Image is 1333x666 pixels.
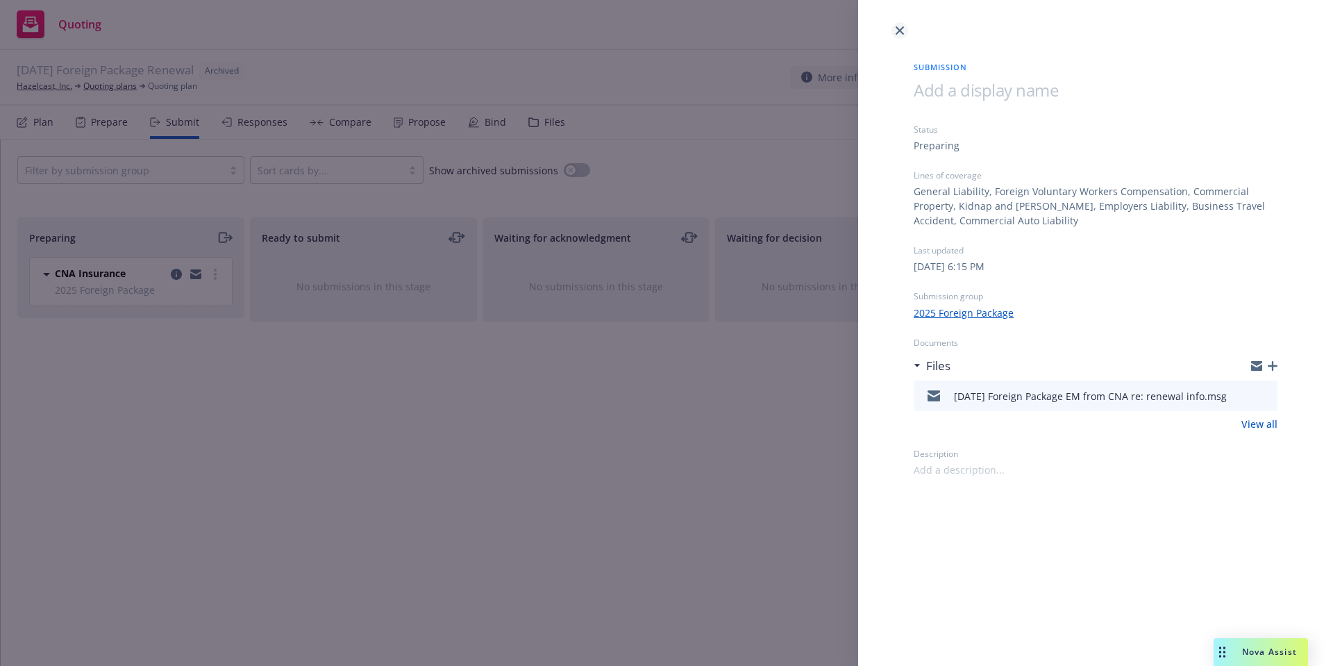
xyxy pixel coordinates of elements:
div: [DATE] 6:15 PM [914,259,984,274]
a: 2025 Foreign Package [914,306,1014,320]
div: Submission group [914,290,1277,302]
div: Description [914,448,1277,460]
div: Lines of coverage [914,169,1277,181]
div: Drag to move [1214,638,1231,666]
span: Nova Assist [1242,646,1297,658]
a: close [891,22,908,39]
div: General Liability, Foreign Voluntary Workers Compensation, Commercial Property, Kidnap and [PERSO... [914,184,1277,228]
div: Last updated [914,244,1277,256]
div: Preparing [914,138,959,153]
span: Submission [914,61,1277,73]
div: [DATE] Foreign Package EM from CNA re: renewal info.msg [954,389,1227,403]
button: Nova Assist [1214,638,1308,666]
button: preview file [1259,388,1272,404]
div: Files [914,357,950,375]
h3: Files [926,357,950,375]
div: Documents [914,337,1277,349]
a: View all [1241,417,1277,431]
button: download file [1237,388,1248,404]
div: Status [914,124,1277,135]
